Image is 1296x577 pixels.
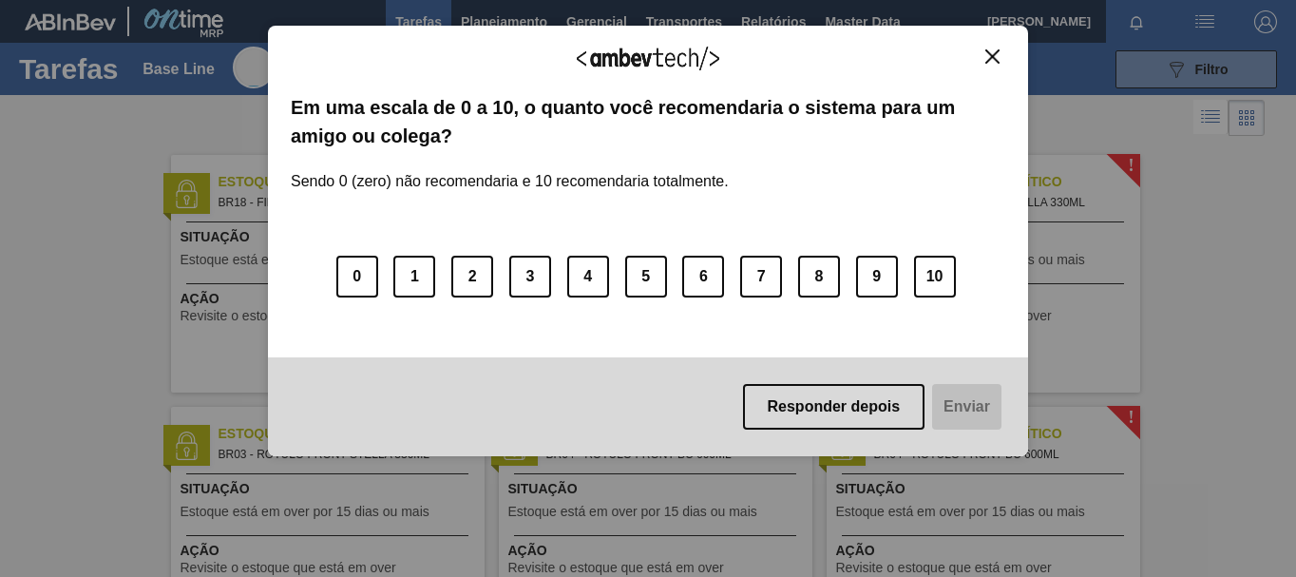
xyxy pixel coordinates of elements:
label: Sendo 0 (zero) não recomendaria e 10 recomendaria totalmente. [291,150,729,190]
button: 6 [682,256,724,298]
button: Close [980,48,1005,65]
button: 2 [451,256,493,298]
button: Responder depois [743,384,925,430]
img: Close [985,49,1000,64]
button: 4 [567,256,609,298]
button: 3 [509,256,551,298]
button: 10 [914,256,956,298]
button: 1 [393,256,435,298]
button: 7 [740,256,782,298]
label: Em uma escala de 0 a 10, o quanto você recomendaria o sistema para um amigo ou colega? [291,93,1005,151]
button: 5 [625,256,667,298]
button: 0 [336,256,378,298]
img: Logo Ambevtech [577,47,719,70]
button: 8 [798,256,840,298]
button: 9 [856,256,898,298]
